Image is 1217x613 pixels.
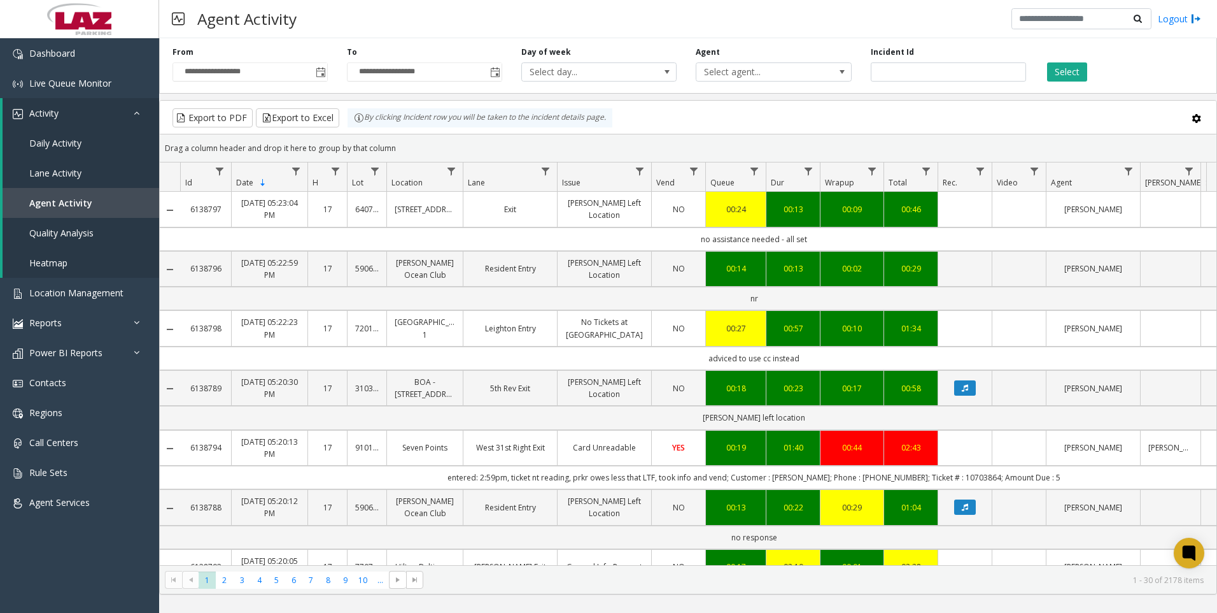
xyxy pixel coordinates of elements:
[288,162,305,180] a: Date Filter Menu
[188,203,223,215] a: 6138797
[696,63,820,81] span: Select agent...
[211,162,229,180] a: Id Filter Menu
[828,263,876,275] div: 00:02
[239,257,300,281] a: [DATE] 05:22:59 PM
[714,442,758,454] div: 00:19
[892,442,930,454] a: 02:43
[13,468,23,479] img: 'icon'
[892,561,930,573] div: 02:28
[828,203,876,215] div: 00:09
[892,382,930,394] a: 00:58
[828,382,876,394] a: 00:17
[313,63,327,81] span: Toggle popup
[892,203,930,215] div: 00:46
[395,442,455,454] a: Seven Points
[239,197,300,221] a: [DATE] 05:23:04 PM
[918,162,935,180] a: Total Filter Menu
[714,263,758,275] a: 00:14
[160,162,1216,565] div: Data table
[892,501,930,514] a: 01:04
[13,49,23,59] img: 'icon'
[239,316,300,340] a: [DATE] 05:22:23 PM
[316,561,339,573] a: 17
[1054,382,1132,394] a: [PERSON_NAME]
[354,113,364,123] img: infoIcon.svg
[686,162,703,180] a: Vend Filter Menu
[864,162,881,180] a: Wrapup Filter Menu
[172,108,253,127] button: Export to PDF
[828,561,876,573] div: 00:01
[160,205,180,215] a: Collapse Details
[1145,177,1203,188] span: [PERSON_NAME]
[188,322,223,335] a: 6138798
[1054,442,1132,454] a: [PERSON_NAME]
[185,177,192,188] span: Id
[316,203,339,215] a: 17
[395,316,455,340] a: [GEOGRAPHIC_DATA] 1
[188,263,223,275] a: 6138796
[29,377,66,389] span: Contacts
[239,495,300,519] a: [DATE] 05:20:12 PM
[29,77,111,89] span: Live Queue Monitor
[828,322,876,335] a: 00:10
[160,444,180,454] a: Collapse Details
[892,322,930,335] a: 01:34
[565,376,644,400] a: [PERSON_NAME] Left Location
[673,383,685,394] span: NO
[714,382,758,394] div: 00:18
[239,555,300,579] a: [DATE] 05:20:05 PM
[1054,203,1132,215] a: [PERSON_NAME]
[355,442,379,454] a: 910120
[673,263,685,274] span: NO
[471,322,549,335] a: Leighton Entry
[673,323,685,334] span: NO
[302,572,320,589] span: Page 7
[355,382,379,394] a: 310314
[160,264,180,275] a: Collapse Details
[714,501,758,514] a: 00:13
[774,263,812,275] a: 00:13
[395,257,455,281] a: [PERSON_NAME] Ocean Club
[393,575,403,585] span: Go to the next page
[410,575,420,585] span: Go to the last page
[443,162,460,180] a: Location Filter Menu
[395,376,455,400] a: BOA - [STREET_ADDRESS]
[889,177,907,188] span: Total
[565,442,644,454] a: Card Unreadable
[471,203,549,215] a: Exit
[774,322,812,335] a: 00:57
[659,203,698,215] a: NO
[199,572,216,589] span: Page 1
[13,319,23,329] img: 'icon'
[565,197,644,221] a: [PERSON_NAME] Left Location
[355,501,379,514] a: 590621
[29,466,67,479] span: Rule Sets
[29,347,102,359] span: Power BI Reports
[29,47,75,59] span: Dashboard
[1181,162,1198,180] a: Parker Filter Menu
[1054,501,1132,514] a: [PERSON_NAME]
[696,47,720,58] label: Agent
[892,263,930,275] div: 00:29
[160,384,180,394] a: Collapse Details
[172,47,193,58] label: From
[316,501,339,514] a: 17
[337,572,354,589] span: Page 9
[565,316,644,340] a: No Tickets at [GEOGRAPHIC_DATA]
[774,561,812,573] div: 02:10
[29,407,62,419] span: Regions
[367,162,384,180] a: Lot Filter Menu
[236,177,253,188] span: Date
[746,162,763,180] a: Queue Filter Menu
[1026,162,1043,180] a: Video Filter Menu
[29,257,67,269] span: Heatmap
[774,442,812,454] a: 01:40
[1054,322,1132,335] a: [PERSON_NAME]
[522,63,645,81] span: Select day...
[656,177,675,188] span: Vend
[3,218,159,248] a: Quality Analysis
